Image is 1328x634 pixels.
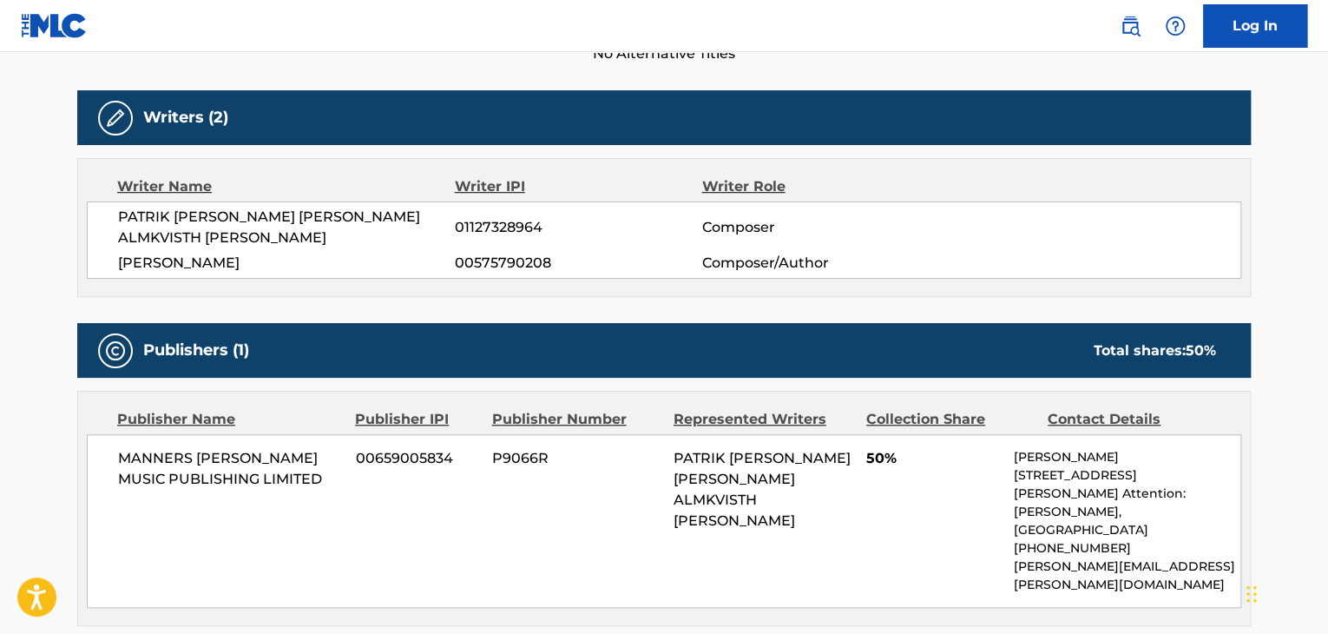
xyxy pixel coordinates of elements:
div: Publisher Name [117,409,342,430]
p: [PHONE_NUMBER] [1014,539,1240,558]
div: Publisher IPI [355,409,478,430]
img: Publishers [105,340,126,361]
a: Log In [1203,4,1307,48]
p: [PERSON_NAME][EMAIL_ADDRESS][PERSON_NAME][DOMAIN_NAME] [1014,558,1240,594]
span: 00659005834 [356,448,479,469]
div: Drag [1246,568,1257,620]
span: PATRIK [PERSON_NAME] [PERSON_NAME] ALMKVISTH [PERSON_NAME] [674,450,851,529]
span: PATRIK [PERSON_NAME] [PERSON_NAME] ALMKVISTH [PERSON_NAME] [118,207,455,248]
span: 50% [866,448,1001,469]
span: 00575790208 [455,253,701,274]
h5: Publishers (1) [143,340,249,360]
div: Publisher Number [491,409,660,430]
div: Writer IPI [455,176,702,197]
img: MLC Logo [21,13,88,38]
span: No Alternative Titles [77,43,1251,64]
span: [PERSON_NAME] [118,253,455,274]
div: Writer Role [701,176,926,197]
div: Help [1158,9,1193,43]
div: Collection Share [866,409,1035,430]
div: Total shares: [1094,340,1216,361]
a: Public Search [1113,9,1147,43]
span: MANNERS [PERSON_NAME] MUSIC PUBLISHING LIMITED [118,448,343,490]
p: [GEOGRAPHIC_DATA] [1014,521,1240,539]
img: search [1120,16,1141,36]
p: [PERSON_NAME] [1014,448,1240,466]
img: Writers [105,108,126,129]
div: Writer Name [117,176,455,197]
p: [STREET_ADDRESS][PERSON_NAME] Attention: [PERSON_NAME], [1014,466,1240,521]
div: Represented Writers [674,409,853,430]
img: help [1165,16,1186,36]
span: 01127328964 [455,217,701,238]
div: Contact Details [1048,409,1216,430]
span: P9066R [492,448,661,469]
span: Composer/Author [701,253,926,274]
span: 50 % [1186,342,1216,359]
iframe: Chat Widget [1241,551,1328,634]
h5: Writers (2) [143,108,228,128]
span: Composer [701,217,926,238]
